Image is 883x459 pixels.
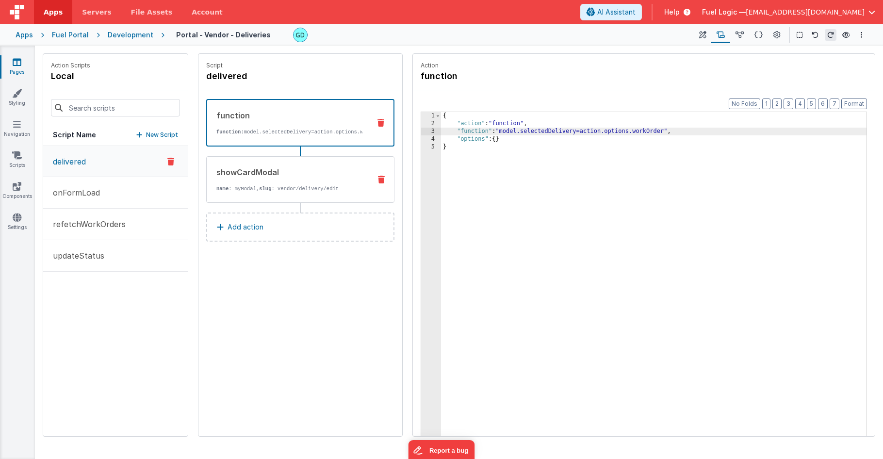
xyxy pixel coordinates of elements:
span: [EMAIL_ADDRESS][DOMAIN_NAME] [746,7,865,17]
div: Fuel Portal [52,30,89,40]
button: Format [841,98,867,109]
p: Action Scripts [51,62,90,69]
button: AI Assistant [580,4,642,20]
div: function [216,110,362,121]
div: 1 [421,112,441,120]
p: Script [206,62,394,69]
span: Apps [44,7,63,17]
div: 4 [421,135,441,143]
button: 2 [772,98,782,109]
input: Search scripts [51,99,180,116]
p: Action [421,62,867,69]
div: showCardModal [216,166,363,178]
div: 2 [421,120,441,128]
span: AI Assistant [597,7,636,17]
h4: local [51,69,90,83]
button: 1 [762,98,770,109]
div: 3 [421,128,441,135]
strong: function: [216,129,244,135]
button: New Script [136,130,178,140]
button: updateStatus [43,240,188,272]
h4: Portal - Vendor - Deliveries [176,31,271,38]
strong: name [216,186,229,192]
button: refetchWorkOrders [43,209,188,240]
strong: slug [259,186,271,192]
p: onFormLoad [47,187,100,198]
span: Help [664,7,680,17]
div: Development [108,30,153,40]
button: Fuel Logic — [EMAIL_ADDRESS][DOMAIN_NAME] [702,7,875,17]
button: delivered [43,146,188,177]
h4: delivered [206,69,352,83]
p: : myModal, : vendor/delivery/edit [216,185,363,193]
div: 5 [421,143,441,151]
button: 4 [795,98,805,109]
button: No Folds [729,98,760,109]
button: Add action [206,213,394,242]
h4: function [421,69,566,83]
p: delivered [47,156,86,167]
p: updateStatus [47,250,104,262]
span: Servers [82,7,111,17]
p: Add action [228,221,263,233]
button: 6 [818,98,828,109]
button: 5 [807,98,816,109]
button: onFormLoad [43,177,188,209]
p: New Script [146,130,178,140]
span: File Assets [131,7,173,17]
p: refetchWorkOrders [47,218,126,230]
button: 3 [784,98,793,109]
div: Apps [16,30,33,40]
img: 3dd21bde18fb3f511954fc4b22afbf3f [294,28,307,42]
h5: Script Name [53,130,96,140]
p: model.selectedDelivery=action.options.workOrder [216,128,362,136]
span: Fuel Logic — [702,7,746,17]
button: 7 [830,98,839,109]
button: Options [856,29,867,41]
